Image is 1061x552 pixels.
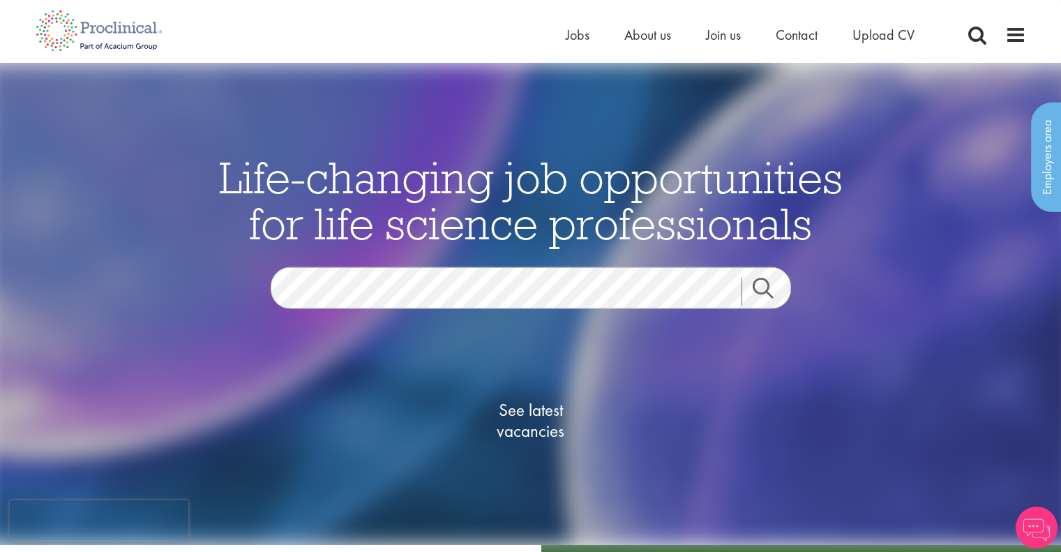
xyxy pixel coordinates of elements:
[461,344,601,498] a: See latestvacancies
[852,26,915,44] a: Upload CV
[219,149,843,251] span: Life-changing job opportunities for life science professionals
[742,278,802,306] a: Job search submit button
[461,400,601,442] span: See latest vacancies
[624,26,671,44] a: About us
[566,26,589,44] a: Jobs
[10,500,188,542] iframe: reCAPTCHA
[776,26,818,44] a: Contact
[1016,507,1058,549] img: Chatbot
[706,26,741,44] a: Join us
